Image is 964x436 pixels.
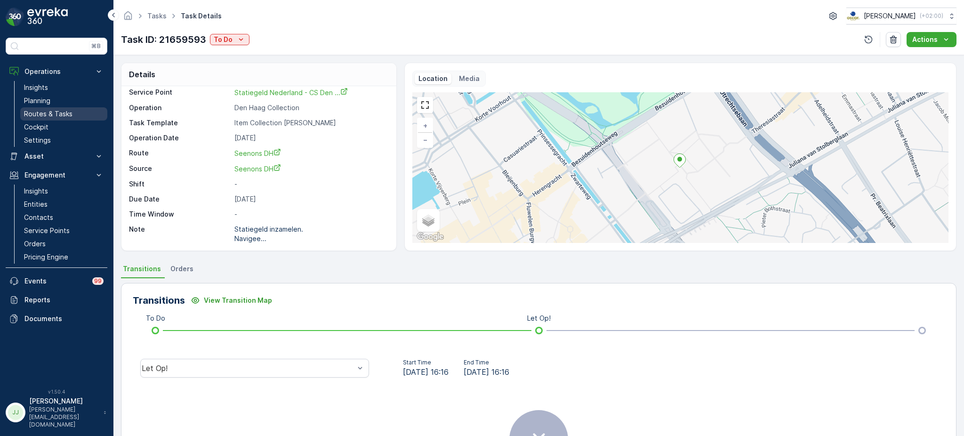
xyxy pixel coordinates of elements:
span: − [423,136,428,144]
p: Task Template [129,118,231,128]
a: Insights [20,185,107,198]
p: Settings [24,136,51,145]
img: logo [6,8,24,26]
p: Reports [24,295,104,305]
a: Cockpit [20,121,107,134]
p: Shift [129,179,231,189]
p: Insights [24,186,48,196]
a: Planning [20,94,107,107]
button: JJ[PERSON_NAME][PERSON_NAME][EMAIL_ADDRESS][DOMAIN_NAME] [6,396,107,428]
p: Contacts [24,213,53,222]
p: View Transition Map [204,296,272,305]
p: ⌘B [91,42,101,50]
p: 99 [94,277,102,285]
p: [DATE] [234,133,387,143]
p: Actions [912,35,938,44]
p: Start Time [403,359,449,366]
p: Operations [24,67,88,76]
a: Statiegeld Nederland - CS Den ... [234,88,348,97]
span: Seenons DH [234,165,281,173]
span: Orders [170,264,193,274]
p: Documents [24,314,104,323]
a: Layers [418,210,439,231]
div: Let Op! [142,364,354,372]
a: Zoom Out [418,133,432,147]
p: Operation Date [129,133,231,143]
p: To Do [214,35,233,44]
p: Insights [24,83,48,92]
a: Zoom In [418,119,432,133]
img: Google [415,231,446,243]
button: View Transition Map [185,293,278,308]
p: [DATE] [234,194,387,204]
span: Task Details [179,11,224,21]
a: Documents [6,309,107,328]
p: Events [24,276,87,286]
img: basis-logo_rgb2x.png [846,11,860,21]
p: ( +02:00 ) [920,12,943,20]
span: v 1.50.4 [6,389,107,395]
p: Orders [24,239,46,249]
img: logo_dark-DEwI_e13.png [27,8,68,26]
button: Engagement [6,166,107,185]
a: Tasks [147,12,167,20]
p: To Do [146,314,165,323]
a: Settings [20,134,107,147]
p: Cockpit [24,122,48,132]
span: Statiegeld Nederland - CS Den ... [234,89,348,97]
a: Contacts [20,211,107,224]
span: Seenons DH [234,149,281,157]
p: Service Point [129,88,231,97]
a: Pricing Engine [20,250,107,264]
p: Planning [24,96,50,105]
button: To Do [210,34,249,45]
p: Task ID: 21659593 [121,32,206,47]
a: Open this area in Google Maps (opens a new window) [415,231,446,243]
p: Location [418,74,448,83]
p: Time Window [129,210,231,219]
p: Transitions [133,293,185,307]
p: Service Points [24,226,70,235]
a: Seenons DH [234,148,387,158]
button: [PERSON_NAME](+02:00) [846,8,956,24]
a: Reports [6,291,107,309]
p: Routes & Tasks [24,109,72,119]
a: Orders [20,237,107,250]
p: Pricing Engine [24,252,68,262]
span: + [423,121,427,129]
p: Let Op! [527,314,551,323]
p: End Time [464,359,509,366]
a: Homepage [123,14,133,22]
p: Asset [24,152,88,161]
a: Insights [20,81,107,94]
p: Den Haag Collection [234,103,387,113]
a: View Fullscreen [418,98,432,112]
a: Routes & Tasks [20,107,107,121]
p: Details [129,69,155,80]
p: Operation [129,103,231,113]
p: - [234,179,387,189]
a: Seenons DH [234,164,387,174]
p: Item Collection [PERSON_NAME] [234,118,387,128]
p: Route [129,148,231,158]
p: Statiegeld inzamelen. Navigee... [234,225,305,242]
p: Media [459,74,480,83]
p: Due Date [129,194,231,204]
p: Entities [24,200,48,209]
p: - [234,210,387,219]
p: Engagement [24,170,88,180]
p: [PERSON_NAME] [864,11,916,21]
button: Operations [6,62,107,81]
p: [PERSON_NAME] [29,396,99,406]
a: Service Points [20,224,107,237]
button: Actions [907,32,956,47]
div: JJ [8,405,23,420]
p: Source [129,164,231,174]
p: [PERSON_NAME][EMAIL_ADDRESS][DOMAIN_NAME] [29,406,99,428]
span: [DATE] 16:16 [403,366,449,378]
span: [DATE] 16:16 [464,366,509,378]
a: Events99 [6,272,107,291]
button: Asset [6,147,107,166]
p: Note [129,225,231,243]
a: Entities [20,198,107,211]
